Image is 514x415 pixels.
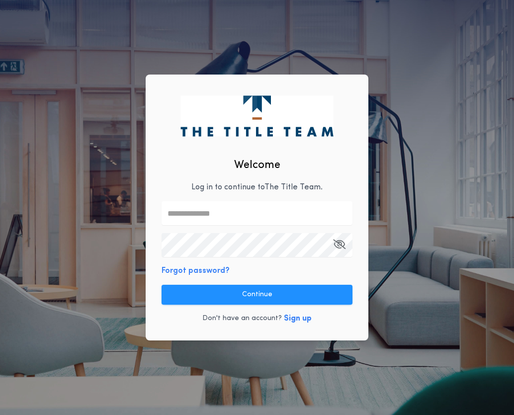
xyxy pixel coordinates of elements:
button: Continue [162,285,352,305]
p: Don't have an account? [202,314,282,324]
img: logo [180,95,333,136]
button: Sign up [284,313,312,325]
p: Log in to continue to The Title Team . [191,181,323,193]
h2: Welcome [234,157,280,173]
button: Forgot password? [162,265,230,277]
